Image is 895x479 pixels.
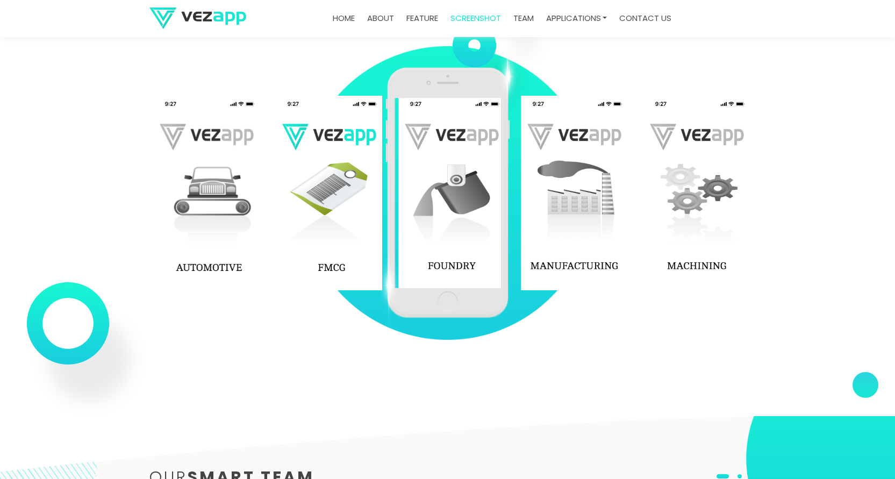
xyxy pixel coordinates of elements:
[615,8,676,29] a: contact us
[27,282,146,416] img: feature-circle-three
[521,96,627,290] img: app
[376,196,402,299] img: light
[363,8,398,29] a: about
[643,96,750,290] img: app
[328,8,359,29] a: Home
[542,8,612,29] a: Applications
[153,96,260,290] img: app
[402,8,442,29] a: feature
[385,67,511,319] img: screenshot-mob
[149,8,246,29] img: logo
[509,8,538,29] a: team
[276,96,382,290] img: app
[446,8,505,29] a: screenshot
